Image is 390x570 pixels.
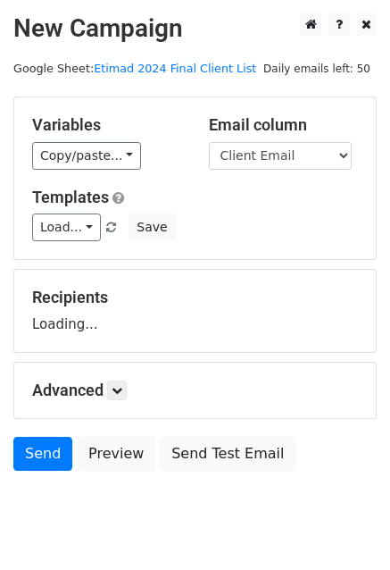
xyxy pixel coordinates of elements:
[13,437,72,471] a: Send
[257,59,377,79] span: Daily emails left: 50
[32,188,109,206] a: Templates
[32,142,141,170] a: Copy/paste...
[32,288,358,307] h5: Recipients
[77,437,155,471] a: Preview
[209,115,359,135] h5: Email column
[160,437,295,471] a: Send Test Email
[13,13,377,44] h2: New Campaign
[257,62,377,75] a: Daily emails left: 50
[129,214,175,241] button: Save
[32,115,182,135] h5: Variables
[32,381,358,400] h5: Advanced
[13,62,256,75] small: Google Sheet:
[32,288,358,334] div: Loading...
[94,62,256,75] a: Etimad 2024 Final Client List
[32,214,101,241] a: Load...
